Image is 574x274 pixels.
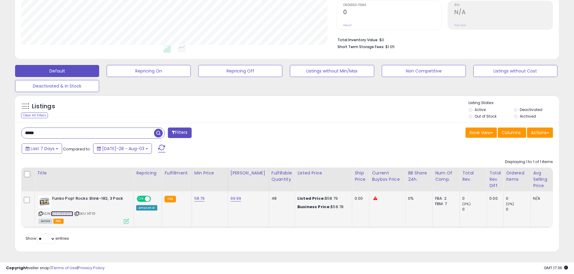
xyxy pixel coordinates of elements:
[435,170,457,183] div: Num of Comp.
[297,170,350,176] div: Listed Price
[231,195,241,202] a: 69.99
[39,196,129,223] div: ASIN:
[39,196,51,208] img: 41p84aFNoRL._SL40_.jpg
[15,80,99,92] button: Deactivated & In Stock
[22,143,62,154] button: Last 7 Days
[136,205,157,211] div: Amazon AI
[475,107,486,112] label: Active
[454,9,553,17] h2: N/A
[39,219,52,224] span: All listings currently available for purchase on Amazon
[297,195,325,201] b: Listed Price:
[297,196,347,201] div: $58.79
[502,130,521,136] span: Columns
[435,196,455,201] div: FBA: 2
[454,23,466,27] small: Prev: N/A
[343,9,441,17] h2: 0
[198,65,282,77] button: Repricing Off
[435,201,455,207] div: FBM: 7
[31,146,55,152] span: Last 7 Days
[194,170,225,176] div: Min Price
[271,196,290,201] div: 48
[194,195,205,202] a: 58.79
[93,143,152,154] button: [DATE]-28 - Aug-03
[63,146,91,152] span: Compared to:
[408,196,428,201] div: 0%
[136,170,159,176] div: Repricing
[454,4,553,7] span: ROI
[462,207,487,212] div: 0
[290,65,374,77] button: Listings without Min/Max
[297,204,331,210] b: Business Price:
[343,4,441,7] span: Ordered Items
[52,265,77,271] a: Terms of Use
[520,107,542,112] label: Deactivated
[6,265,105,271] div: seller snap | |
[297,204,347,210] div: $58.78
[385,44,395,50] span: $1.05
[462,196,487,201] div: 0
[506,170,528,183] div: Ordered Items
[231,170,266,176] div: [PERSON_NAME]
[527,128,553,138] button: Actions
[337,37,378,42] b: Total Inventory Value:
[489,196,499,201] div: 0.00
[168,128,191,138] button: Filters
[343,23,352,27] small: Prev: 0
[150,196,160,202] span: OFF
[107,65,191,77] button: Repricing On
[102,146,144,152] span: [DATE]-28 - Aug-03
[533,170,555,189] div: Avg Selling Price
[372,170,403,183] div: Current Buybox Price
[355,196,365,201] div: 0.00
[137,196,145,202] span: ON
[271,170,292,183] div: Fulfillable Quantity
[78,265,105,271] a: Privacy Policy
[52,196,125,203] b: Funko Pop! Rocks: Blink-182, 3 Pack
[337,44,384,49] b: Short Term Storage Fees:
[466,128,497,138] button: Save View
[165,170,189,176] div: Fulfillment
[505,159,553,165] div: Displaying 1 to 1 of 1 items
[473,65,557,77] button: Listings without Cost
[520,114,536,119] label: Archived
[408,170,430,183] div: BB Share 24h.
[533,196,553,201] div: N/A
[355,170,367,183] div: Ship Price
[382,65,466,77] button: Non Competitive
[32,102,55,111] h5: Listings
[15,65,99,77] button: Default
[544,265,568,271] span: 2025-08-11 17:36 GMT
[506,196,530,201] div: 0
[53,219,64,224] span: FBA
[506,202,514,206] small: (0%)
[21,112,48,118] div: Clear All Filters
[74,211,95,216] span: | SKU: 14701
[462,170,484,183] div: Total Rev.
[469,100,559,106] p: Listing States:
[51,211,73,216] a: B09V86819H
[26,236,69,241] span: Show: entries
[506,207,530,212] div: 0
[498,128,526,138] button: Columns
[37,170,131,176] div: Title
[337,36,548,43] li: $0
[489,170,501,189] div: Total Rev. Diff.
[475,114,497,119] label: Out of Stock
[165,196,176,202] small: FBA
[6,265,28,271] strong: Copyright
[462,202,471,206] small: (0%)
